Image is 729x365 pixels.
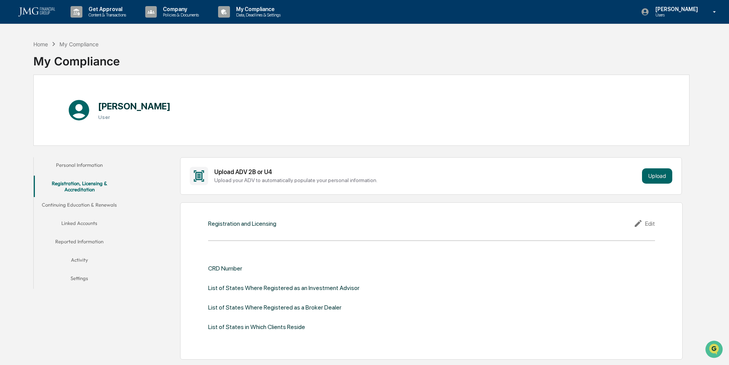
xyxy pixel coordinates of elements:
[33,41,48,47] div: Home
[34,176,125,197] button: Registration, Licensing & Accreditation
[214,177,639,183] div: Upload your ADV to automatically populate your personal information.
[76,130,93,135] span: Pylon
[8,59,21,72] img: 1746055101610-c473b297-6a78-478c-a979-82029cc54cd1
[5,93,53,107] a: 🖐️Preclearance
[34,157,125,176] button: Personal Information
[649,6,702,12] p: [PERSON_NAME]
[82,12,130,18] p: Content & Transactions
[157,6,203,12] p: Company
[34,234,125,252] button: Reported Information
[208,323,305,331] div: List of States in Which Clients Reside
[649,12,702,18] p: Users
[33,48,120,68] div: My Compliance
[208,304,342,311] div: List of States Where Registered as a Broker Dealer
[98,114,171,120] h3: User
[8,112,14,118] div: 🔎
[54,129,93,135] a: Powered byPylon
[18,7,55,16] img: logo
[208,284,360,292] div: List of States Where Registered as an Investment Advisor
[34,197,125,215] button: Continuing Education & Renewals
[208,220,276,227] div: Registration and Licensing
[34,270,125,289] button: Settings
[26,66,97,72] div: We're available if you need us!
[26,59,126,66] div: Start new chat
[20,35,126,43] input: Clear
[8,16,140,28] p: How can we help?
[63,96,95,104] span: Attestations
[634,219,655,228] div: Edit
[59,41,99,47] div: My Compliance
[15,111,48,119] span: Data Lookup
[34,215,125,234] button: Linked Accounts
[230,6,284,12] p: My Compliance
[642,168,672,184] button: Upload
[98,101,171,112] h1: [PERSON_NAME]
[34,157,125,289] div: secondary tabs example
[230,12,284,18] p: Data, Deadlines & Settings
[130,61,140,70] button: Start new chat
[15,96,49,104] span: Preclearance
[53,93,98,107] a: 🗄️Attestations
[214,168,639,176] div: Upload ADV 2B or U4
[5,108,51,122] a: 🔎Data Lookup
[8,97,14,103] div: 🖐️
[208,265,242,272] div: CRD Number
[704,340,725,360] iframe: Open customer support
[82,6,130,12] p: Get Approval
[56,97,62,103] div: 🗄️
[34,252,125,270] button: Activity
[157,12,203,18] p: Policies & Documents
